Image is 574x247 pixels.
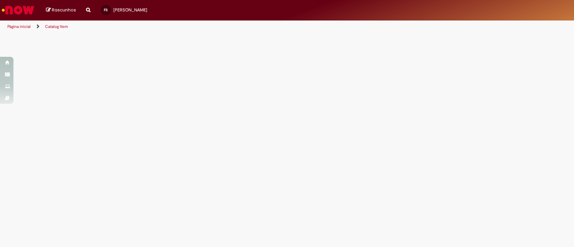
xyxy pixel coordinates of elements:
span: Rascunhos [52,7,76,13]
img: ServiceNow [1,3,35,17]
a: Página inicial [7,24,31,29]
a: Catalog Item [45,24,68,29]
a: Rascunhos [46,7,76,13]
ul: Trilhas de página [5,20,378,33]
span: FS [104,8,108,12]
span: [PERSON_NAME] [113,7,147,13]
